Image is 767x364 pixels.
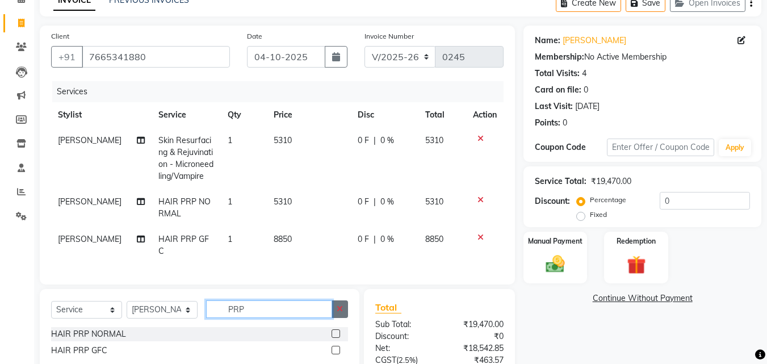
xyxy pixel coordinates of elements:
[152,102,221,128] th: Service
[51,328,126,340] div: HAIR PRP NORMAL
[364,31,414,41] label: Invoice Number
[58,135,121,145] span: [PERSON_NAME]
[267,102,351,128] th: Price
[466,102,504,128] th: Action
[367,330,439,342] div: Discount:
[206,300,332,318] input: Search or Scan
[439,330,512,342] div: ₹0
[51,102,152,128] th: Stylist
[535,117,560,129] div: Points:
[535,35,560,47] div: Name:
[374,196,376,208] span: |
[607,139,714,156] input: Enter Offer / Coupon Code
[528,236,582,246] label: Manual Payment
[590,195,626,205] label: Percentage
[439,319,512,330] div: ₹19,470.00
[351,102,418,128] th: Disc
[358,196,369,208] span: 0 F
[51,345,107,357] div: HAIR PRP GFC
[52,81,512,102] div: Services
[617,236,656,246] label: Redemption
[367,319,439,330] div: Sub Total:
[590,210,607,220] label: Fixed
[158,196,211,219] span: HAIR PRP NORMAL
[380,233,394,245] span: 0 %
[228,196,232,207] span: 1
[540,253,571,275] img: _cash.svg
[719,139,751,156] button: Apply
[380,135,394,147] span: 0 %
[374,135,376,147] span: |
[582,68,586,80] div: 4
[375,302,401,313] span: Total
[439,342,512,354] div: ₹18,542.85
[380,196,394,208] span: 0 %
[367,342,439,354] div: Net:
[535,195,570,207] div: Discount:
[51,46,83,68] button: +91
[535,51,750,63] div: No Active Membership
[58,234,121,244] span: [PERSON_NAME]
[274,234,292,244] span: 8850
[425,135,443,145] span: 5310
[621,253,652,277] img: _gift.svg
[358,135,369,147] span: 0 F
[563,35,626,47] a: [PERSON_NAME]
[563,117,567,129] div: 0
[274,135,292,145] span: 5310
[425,196,443,207] span: 5310
[425,234,443,244] span: 8850
[158,234,209,256] span: HAIR PRP GFC
[535,84,581,96] div: Card on file:
[535,141,606,153] div: Coupon Code
[535,175,586,187] div: Service Total:
[274,196,292,207] span: 5310
[228,234,232,244] span: 1
[535,68,580,80] div: Total Visits:
[526,292,759,304] a: Continue Without Payment
[247,31,262,41] label: Date
[584,84,588,96] div: 0
[228,135,232,145] span: 1
[51,31,69,41] label: Client
[221,102,267,128] th: Qty
[374,233,376,245] span: |
[58,196,121,207] span: [PERSON_NAME]
[418,102,467,128] th: Total
[591,175,631,187] div: ₹19,470.00
[535,51,584,63] div: Membership:
[358,233,369,245] span: 0 F
[158,135,213,181] span: Skin Resurfacing & Rejuvination - Microneedling/Vampire
[575,101,600,112] div: [DATE]
[82,46,230,68] input: Search by Name/Mobile/Email/Code
[535,101,573,112] div: Last Visit:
